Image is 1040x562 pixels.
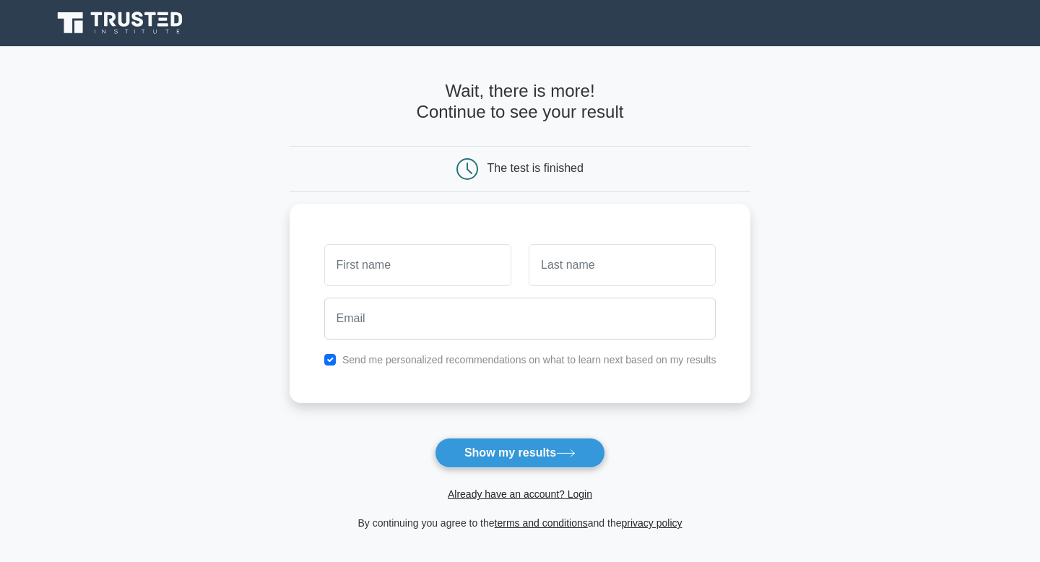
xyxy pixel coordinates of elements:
[281,514,760,532] div: By continuing you agree to the and the
[495,517,588,529] a: terms and conditions
[529,244,716,286] input: Last name
[324,298,716,340] input: Email
[342,354,716,366] label: Send me personalized recommendations on what to learn next based on my results
[622,517,682,529] a: privacy policy
[290,81,751,123] h4: Wait, there is more! Continue to see your result
[435,438,605,468] button: Show my results
[448,488,592,500] a: Already have an account? Login
[487,162,584,174] div: The test is finished
[324,244,511,286] input: First name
